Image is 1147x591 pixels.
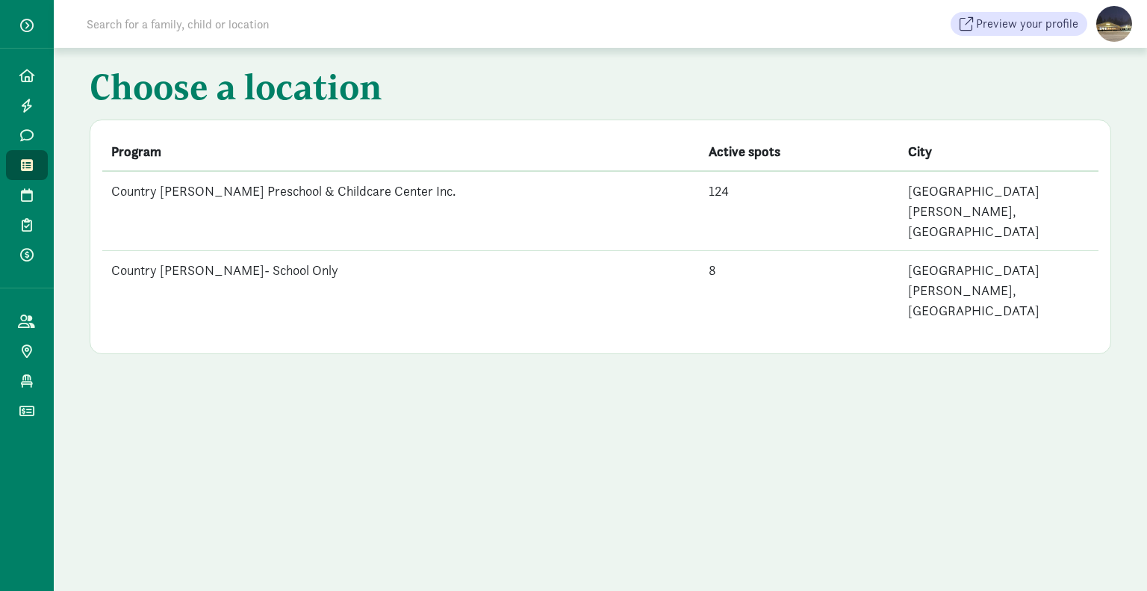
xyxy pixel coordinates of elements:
[700,171,899,251] td: 124
[899,171,1098,251] td: [GEOGRAPHIC_DATA][PERSON_NAME], [GEOGRAPHIC_DATA]
[899,251,1098,330] td: [GEOGRAPHIC_DATA][PERSON_NAME], [GEOGRAPHIC_DATA]
[102,171,700,251] td: Country [PERSON_NAME] Preschool & Childcare Center Inc.
[951,12,1087,36] a: Preview your profile
[1072,519,1147,591] iframe: Chat Widget
[700,251,899,330] td: 8
[102,251,700,330] td: Country [PERSON_NAME]- School Only
[700,132,899,171] th: Active spots
[976,15,1078,33] span: Preview your profile
[899,132,1098,171] th: City
[102,132,700,171] th: Program
[78,9,497,39] input: Search for a family, child or location
[90,66,1031,114] h1: Choose a location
